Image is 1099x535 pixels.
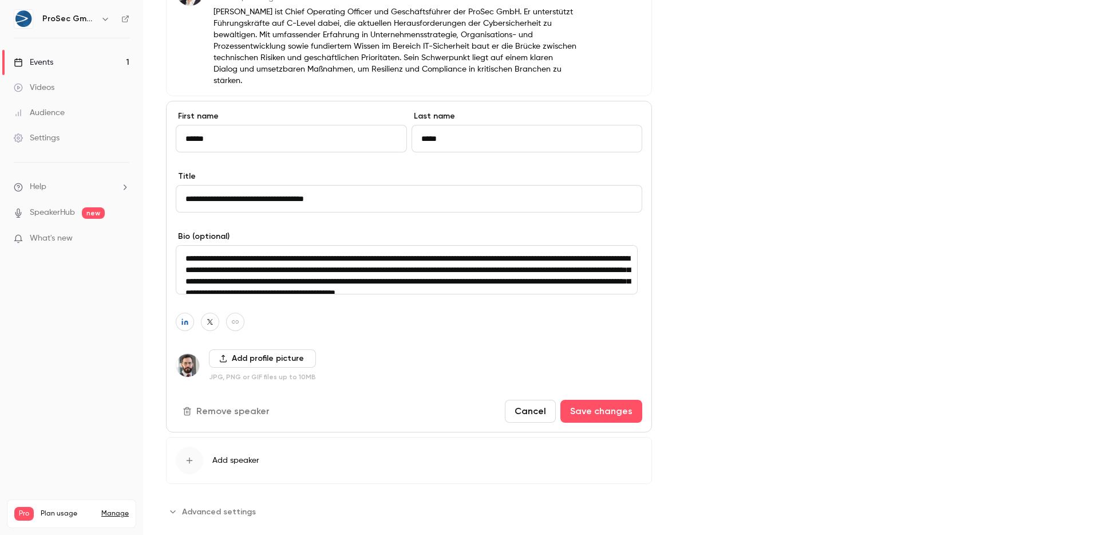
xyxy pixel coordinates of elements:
[182,506,256,518] span: Advanced settings
[41,509,94,518] span: Plan usage
[166,437,652,484] button: Add speaker
[14,57,53,68] div: Events
[14,10,33,28] img: ProSec GmbH
[166,502,263,521] button: Advanced settings
[214,6,578,86] p: [PERSON_NAME] ist Chief Operating Officer und Geschäftsführer der ProSec GmbH. Er unterstützt Füh...
[176,111,407,122] label: First name
[209,349,316,368] button: Add profile picture
[209,372,316,381] p: JPG, PNG or GIF files up to 10MB
[30,181,46,193] span: Help
[101,509,129,518] a: Manage
[14,107,65,119] div: Audience
[412,111,643,122] label: Last name
[176,171,642,182] label: Title
[42,13,96,25] h6: ProSec GmbH
[82,207,105,219] span: new
[14,181,129,193] li: help-dropdown-opener
[14,132,60,144] div: Settings
[30,207,75,219] a: SpeakerHub
[14,82,54,93] div: Videos
[14,507,34,521] span: Pro
[176,400,279,423] button: Remove speaker
[30,233,73,245] span: What's new
[505,400,556,423] button: Cancel
[166,502,652,521] section: Advanced settings
[560,400,642,423] button: Save changes
[176,354,199,377] img: Manuel Huwer
[176,231,642,242] label: Bio (optional)
[212,455,259,466] span: Add speaker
